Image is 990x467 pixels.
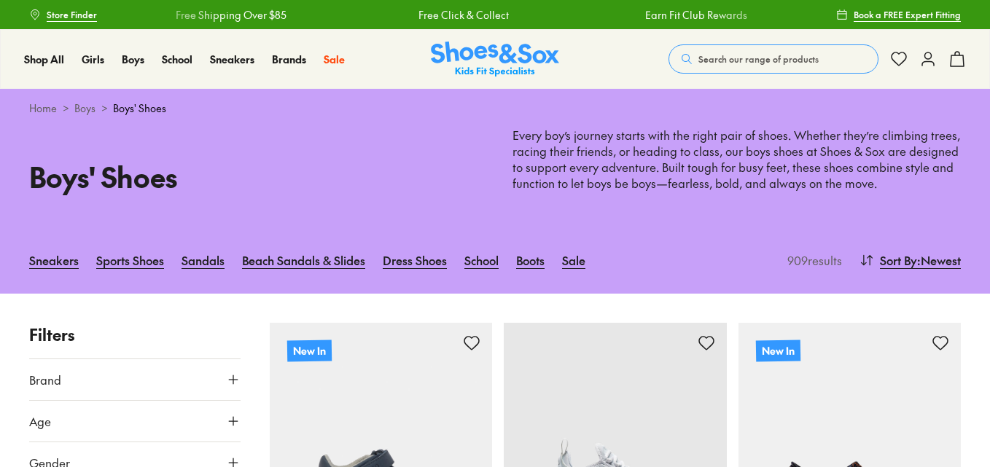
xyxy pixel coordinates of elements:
span: Store Finder [47,8,97,21]
p: 909 results [782,251,842,269]
a: Shoes & Sox [431,42,559,77]
img: SNS_Logo_Responsive.svg [431,42,559,77]
span: Sneakers [210,52,254,66]
span: Search our range of products [698,52,819,66]
a: Shop All [24,52,64,67]
p: New In [287,340,331,361]
button: Search our range of products [669,44,878,74]
a: Boys [74,101,96,116]
a: Store Finder [29,1,97,28]
button: Age [29,401,241,442]
span: Sort By [880,251,917,269]
button: Sort By:Newest [860,244,961,276]
a: Sale [562,244,585,276]
a: Sale [324,52,345,67]
span: Girls [82,52,104,66]
a: Sandals [182,244,225,276]
p: Filters [29,323,241,347]
p: New In [755,340,800,361]
a: Free Click & Collect [418,7,508,23]
a: Sneakers [210,52,254,67]
a: Boys [122,52,144,67]
a: Home [29,101,57,116]
a: Sports Shoes [96,244,164,276]
span: Brand [29,371,61,388]
a: Brands [272,52,306,67]
h1: Boys' Shoes [29,156,478,197]
button: Brand [29,359,241,400]
span: Boys' Shoes [113,101,166,116]
div: > > [29,101,961,116]
span: Book a FREE Expert Fitting [854,8,961,21]
span: Sale [324,52,345,66]
a: School [162,52,192,67]
a: School [464,244,499,276]
a: Beach Sandals & Slides [242,244,365,276]
span: School [162,52,192,66]
span: Brands [272,52,306,66]
span: Shop All [24,52,64,66]
a: Boots [516,244,545,276]
span: : Newest [917,251,961,269]
a: Book a FREE Expert Fitting [836,1,961,28]
a: Dress Shoes [383,244,447,276]
a: Girls [82,52,104,67]
a: Sneakers [29,244,79,276]
a: Earn Fit Club Rewards [644,7,747,23]
span: Boys [122,52,144,66]
span: Age [29,412,51,430]
a: Free Shipping Over $85 [174,7,285,23]
p: Every boy’s journey starts with the right pair of shoes. Whether they’re climbing trees, racing t... [512,127,961,192]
